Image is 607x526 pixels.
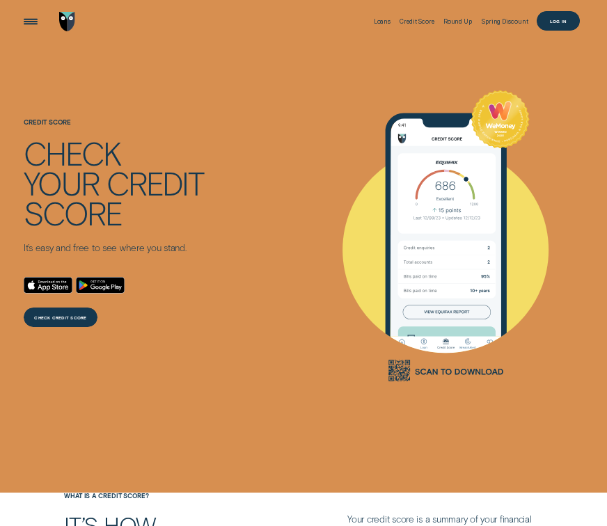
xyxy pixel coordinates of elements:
a: Download on the App Store [24,277,72,294]
a: Android App on Google Play [76,277,125,294]
h4: What is a Credit Score? [61,493,223,500]
div: your [24,168,100,198]
a: CHECK CREDIT SCORE [24,308,97,327]
div: Credit Score [400,18,434,25]
div: Log in [550,19,567,23]
button: Open Menu [21,12,40,31]
img: Wisr [59,12,75,31]
div: Spring Discount [481,18,528,25]
h4: Check your credit score [24,138,203,228]
p: It’s easy and free to see where you stand. [24,242,203,254]
div: Check [24,138,120,168]
div: credit [107,168,203,198]
div: Loans [374,18,391,25]
div: Round Up [443,18,472,25]
div: score [24,198,122,228]
h1: Credit Score [24,119,203,138]
button: Log in [537,11,580,31]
